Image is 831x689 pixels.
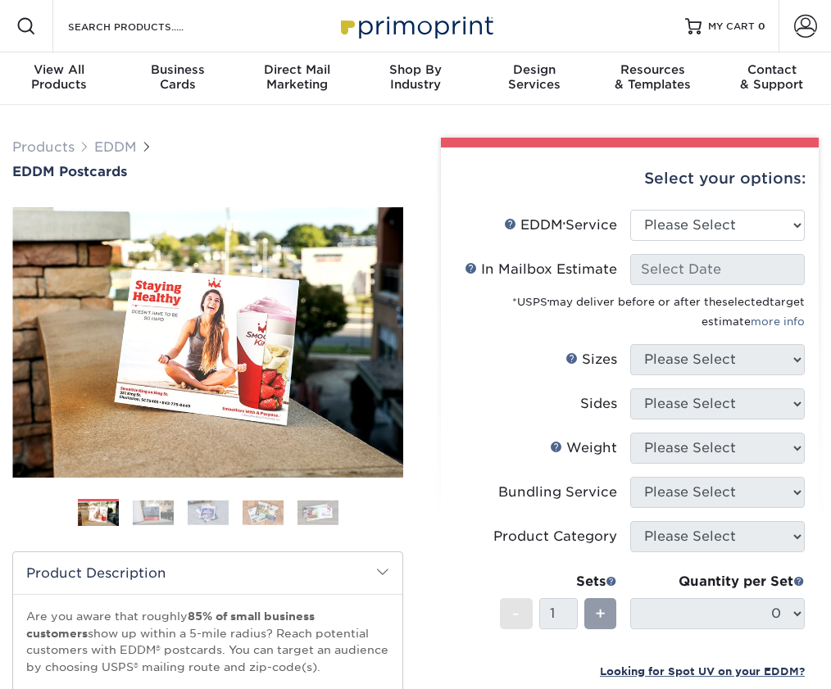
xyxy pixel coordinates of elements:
div: & Templates [593,62,712,92]
sup: ® [563,221,565,228]
span: Resources [593,62,712,77]
span: Business [119,62,238,77]
a: Resources& Templates [593,52,712,105]
a: Direct MailMarketing [238,52,356,105]
input: Select Date [630,254,806,285]
img: Primoprint [334,8,497,43]
div: Quantity per Set [630,572,806,592]
div: In Mailbox Estimate [465,260,617,279]
div: EDDM Service [504,215,617,235]
div: Cards [119,62,238,92]
a: EDDM [94,139,137,155]
img: EDDM 04 [243,500,284,525]
span: Shop By [356,62,475,77]
a: Contact& Support [712,52,831,105]
span: MY CART [708,20,755,34]
span: selected [722,296,770,308]
span: Direct Mail [238,62,356,77]
img: EDDM 01 [78,500,119,528]
div: Product Category [493,527,617,546]
div: Industry [356,62,475,92]
div: Bundling Service [498,483,617,502]
span: 0 [758,20,765,32]
img: EDDM 02 [133,500,174,525]
strong: 85% of small business customers [26,610,315,639]
h2: Product Description [13,552,402,594]
div: & Support [712,62,831,92]
div: Services [475,62,593,92]
a: Looking for Spot UV on your EDDM? [600,663,805,678]
img: EDDM Postcards 01 [12,207,403,478]
span: Design [475,62,593,77]
img: EDDM 05 [297,500,338,525]
div: Sides [580,394,617,414]
div: Weight [550,438,617,458]
small: *USPS may deliver before or after the target estimate [512,296,805,328]
input: SEARCH PRODUCTS..... [66,16,226,36]
a: more info [751,315,805,328]
sup: ® [547,299,549,304]
a: BusinessCards [119,52,238,105]
span: + [595,601,606,626]
span: EDDM Postcards [12,164,127,179]
div: Sets [500,572,616,592]
a: DesignServices [475,52,593,105]
a: EDDM Postcards [12,164,403,179]
small: Looking for Spot UV on your EDDM? [600,665,805,678]
div: Select your options: [454,147,806,210]
a: Products [12,139,75,155]
div: Marketing [238,62,356,92]
span: - [512,601,520,626]
div: Sizes [565,350,617,369]
span: Contact [712,62,831,77]
a: Shop ByIndustry [356,52,475,105]
img: EDDM 03 [188,500,229,525]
